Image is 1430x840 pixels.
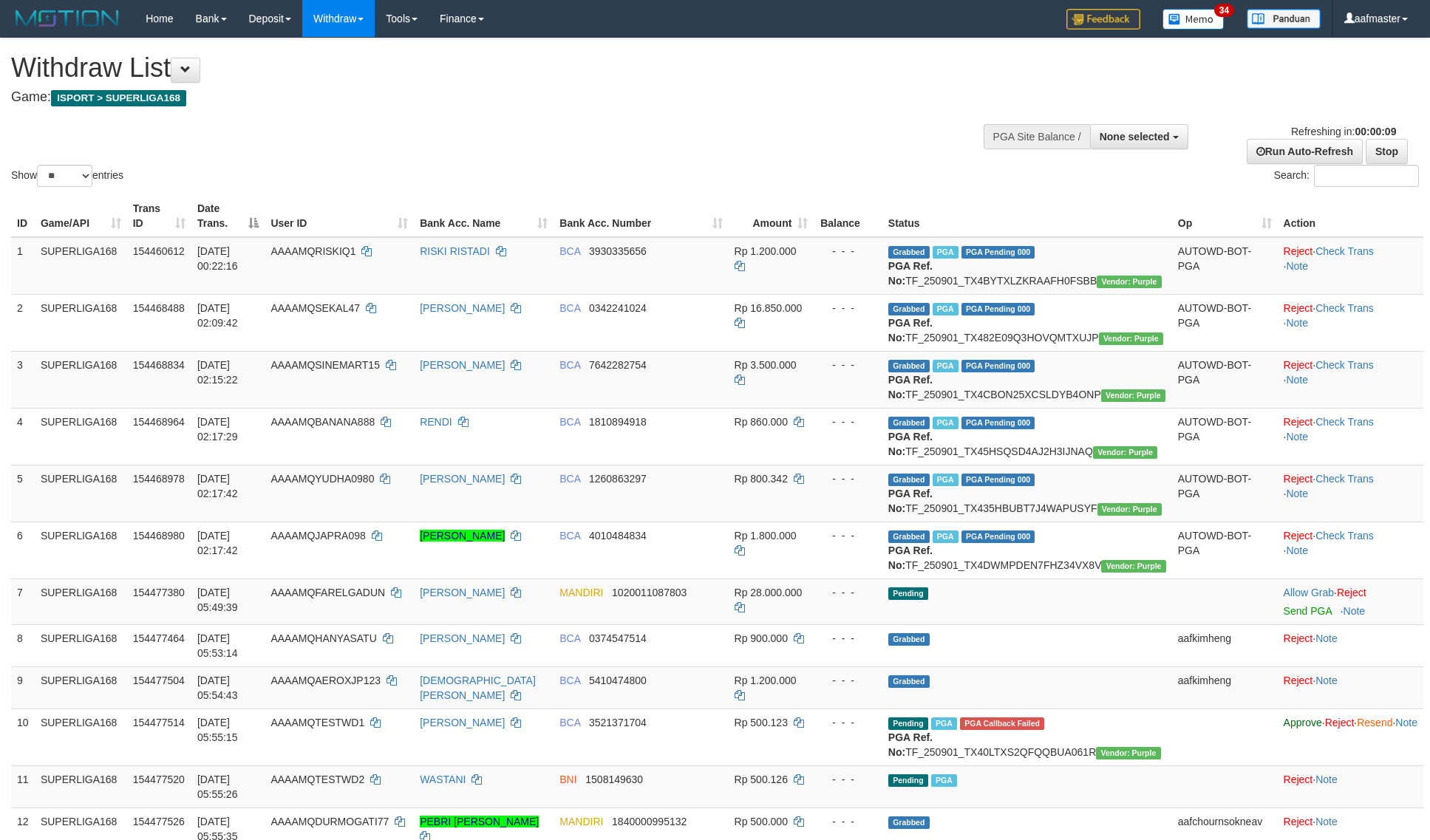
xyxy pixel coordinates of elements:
span: AAAAMQSEKAL47 [270,302,360,314]
span: [DATE] 05:55:15 [197,717,238,743]
label: Show entries [11,165,123,187]
span: Pending [888,717,928,730]
input: Search: [1314,165,1419,187]
span: AAAAMQTESTWD2 [270,774,364,785]
a: Reject [1325,717,1355,728]
span: Grabbed [888,303,930,315]
span: [DATE] 02:17:42 [197,473,238,499]
span: 154477380 [133,587,185,598]
th: Action [1278,195,1423,237]
td: AUTOWD-BOT-PGA [1172,522,1278,578]
td: 7 [11,578,35,624]
span: Vendor URL: https://trx4.1velocity.biz [1097,276,1161,288]
td: 6 [11,522,35,578]
span: Vendor URL: https://trx4.1velocity.biz [1097,503,1162,516]
span: Copy 3521371704 to clipboard [589,717,647,728]
td: · [1278,624,1423,666]
b: PGA Ref. No: [888,260,933,287]
span: PGA Error [960,717,1044,730]
span: Grabbed [888,360,930,372]
span: AAAAMQFARELGADUN [270,587,385,598]
a: Approve [1284,717,1322,728]
a: [PERSON_NAME] [420,717,505,728]
span: Copy 4010484834 to clipboard [589,530,647,542]
span: [DATE] 02:17:42 [197,530,238,556]
td: 4 [11,408,35,465]
td: TF_250901_TX4CBON25XCSLDYB4ONP [882,351,1172,408]
a: Stop [1366,139,1408,164]
span: Grabbed [888,530,930,543]
span: Grabbed [888,633,930,646]
span: Marked by aafchoeunmanni [933,530,959,543]
span: 154468834 [133,359,185,371]
td: TF_250901_TX4BYTXLZKRAAFH0FSBB [882,237,1172,295]
span: Rp 1.800.000 [735,530,797,542]
span: 154477520 [133,774,185,785]
span: Marked by aafnonsreyleab [933,246,959,259]
td: SUPERLIGA168 [35,666,127,708]
span: 154460612 [133,245,185,257]
a: Note [1286,374,1308,386]
span: BCA [559,473,580,485]
span: Copy 5410474800 to clipboard [589,675,647,686]
span: Rp 1.200.000 [735,245,797,257]
span: 154477526 [133,816,185,827]
th: Trans ID: activate to sort column ascending [127,195,191,237]
th: Amount: activate to sort column ascending [729,195,814,237]
td: AUTOWD-BOT-PGA [1172,351,1278,408]
b: PGA Ref. No: [888,431,933,457]
td: · [1278,765,1423,807]
span: BCA [559,717,580,728]
span: Rp 16.850.000 [735,302,803,314]
span: 154468978 [133,473,185,485]
th: ID [11,195,35,237]
b: PGA Ref. No: [888,731,933,758]
span: 154468964 [133,416,185,428]
span: [DATE] 05:49:39 [197,587,238,613]
span: AAAAMQAEROXJP123 [270,675,381,686]
span: AAAAMQHANYASATU [270,632,376,644]
span: AAAAMQRISKIQ1 [270,245,355,257]
td: AUTOWD-BOT-PGA [1172,408,1278,465]
span: PGA Pending [961,360,1035,372]
div: - - - [820,358,876,372]
span: Rp 28.000.000 [735,587,803,598]
a: Note [1286,544,1308,556]
td: SUPERLIGA168 [35,408,127,465]
span: BCA [559,359,580,371]
span: BCA [559,416,580,428]
a: Reject [1284,416,1313,428]
td: · · [1278,351,1423,408]
a: RISKI RISTADI [420,245,490,257]
a: Check Trans [1315,473,1374,485]
span: PGA Pending [961,417,1035,429]
a: Reject [1284,816,1313,827]
span: Vendor URL: https://trx4.1velocity.biz [1101,560,1165,573]
div: - - - [820,585,876,600]
a: Note [1315,816,1338,827]
span: 154468980 [133,530,185,542]
a: Allow Grab [1284,587,1334,598]
div: - - - [820,772,876,787]
span: [DATE] 05:53:14 [197,632,238,659]
th: Game/API: activate to sort column ascending [35,195,127,237]
a: Note [1286,317,1308,329]
td: · · [1278,237,1423,295]
span: BCA [559,632,580,644]
img: Button%20Memo.svg [1162,9,1225,30]
span: Marked by aafnonsreyleab [933,303,959,315]
a: Send PGA [1284,605,1332,617]
span: 154477504 [133,675,185,686]
div: - - - [820,471,876,486]
span: [DATE] 00:22:16 [197,245,238,272]
a: Reject [1284,530,1313,542]
span: Grabbed [888,816,930,829]
td: TF_250901_TX45HSQSD4AJ2H3IJNAQ [882,408,1172,465]
span: 154468488 [133,302,185,314]
span: MANDIRI [559,816,603,827]
span: BNI [559,774,576,785]
td: SUPERLIGA168 [35,237,127,295]
td: AUTOWD-BOT-PGA [1172,237,1278,295]
td: TF_250901_TX40LTXS2QFQQBUA061R [882,708,1172,765]
a: Note [1315,632,1338,644]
